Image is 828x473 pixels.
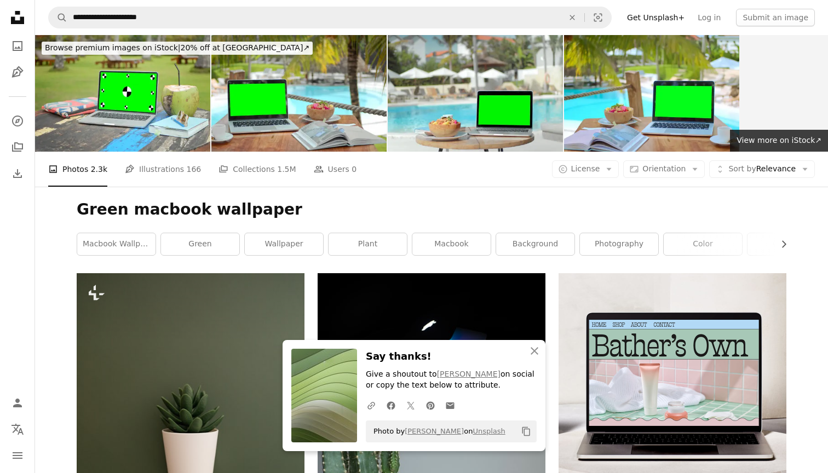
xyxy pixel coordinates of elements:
[571,164,600,173] span: License
[49,7,67,28] button: Search Unsplash
[161,233,239,255] a: green
[35,35,210,152] img: Static green screen mock up laptop. Macbook computer with chroma key backdrop.
[77,200,786,220] h1: Green macbook wallpaper
[245,233,323,255] a: wallpaper
[728,164,796,175] span: Relevance
[421,394,440,416] a: Share on Pinterest
[580,233,658,255] a: photography
[277,163,296,175] span: 1.5M
[401,394,421,416] a: Share on Twitter
[77,439,304,449] a: a cactus in a pot
[35,35,319,61] a: Browse premium images on iStock|20% off at [GEOGRAPHIC_DATA]↗
[585,7,611,28] button: Visual search
[473,427,505,435] a: Unsplash
[211,35,387,152] img: Croma key computer closeup. Green screen backdrop. Macbook laptop palm tree cafe
[564,35,739,152] img: Green screen backdrop. Macbook laptop at palm cafe. Croma key computer close up.
[642,164,686,173] span: Orientation
[381,394,401,416] a: Share on Facebook
[352,163,357,175] span: 0
[7,392,28,414] a: Log in / Sign up
[7,35,28,57] a: Photos
[774,233,786,255] button: scroll list to the right
[730,130,828,152] a: View more on iStock↗
[318,273,545,425] img: MacBook slightly close with turned on screen
[314,152,357,187] a: Users 0
[736,9,815,26] button: Submit an image
[437,370,501,378] a: [PERSON_NAME]
[7,163,28,184] a: Download History
[366,369,537,391] p: Give a shoutout to on social or copy the text below to attribute.
[560,7,584,28] button: Clear
[440,394,460,416] a: Share over email
[366,349,537,365] h3: Say thanks!
[412,233,491,255] a: macbook
[77,233,156,255] a: macbook wallpaper
[623,160,705,178] button: Orientation
[7,61,28,83] a: Illustrations
[368,423,505,440] span: Photo by on
[7,110,28,132] a: Explore
[552,160,619,178] button: License
[620,9,691,26] a: Get Unsplash+
[748,233,826,255] a: conifer
[187,163,202,175] span: 166
[219,152,296,187] a: Collections 1.5M
[42,42,313,55] div: 20% off at [GEOGRAPHIC_DATA] ↗
[7,445,28,466] button: Menu
[664,233,742,255] a: color
[496,233,574,255] a: background
[7,136,28,158] a: Collections
[728,164,756,173] span: Sort by
[48,7,612,28] form: Find visuals sitewide
[45,43,180,52] span: Browse premium images on iStock |
[709,160,815,178] button: Sort byRelevance
[405,427,464,435] a: [PERSON_NAME]
[125,152,201,187] a: Illustrations 166
[388,35,563,152] img: Green screen macbook display. Chroma key laptop near swim pool. Computer monitor
[329,233,407,255] a: plant
[517,422,536,441] button: Copy to clipboard
[691,9,727,26] a: Log in
[7,418,28,440] button: Language
[737,136,821,145] span: View more on iStock ↗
